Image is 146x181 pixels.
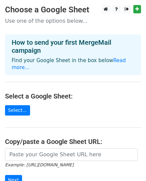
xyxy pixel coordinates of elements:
[5,138,141,146] h4: Copy/paste a Google Sheet URL:
[12,57,126,70] a: Read more...
[5,17,141,24] p: Use one of the options below...
[5,5,141,15] h3: Choose a Google Sheet
[12,57,134,71] p: Find your Google Sheet in the box below
[12,38,134,54] h4: How to send your first MergeMail campaign
[5,105,30,116] a: Select...
[5,92,141,100] h4: Select a Google Sheet:
[5,162,74,167] small: Example: [URL][DOMAIN_NAME]
[5,148,138,161] input: Paste your Google Sheet URL here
